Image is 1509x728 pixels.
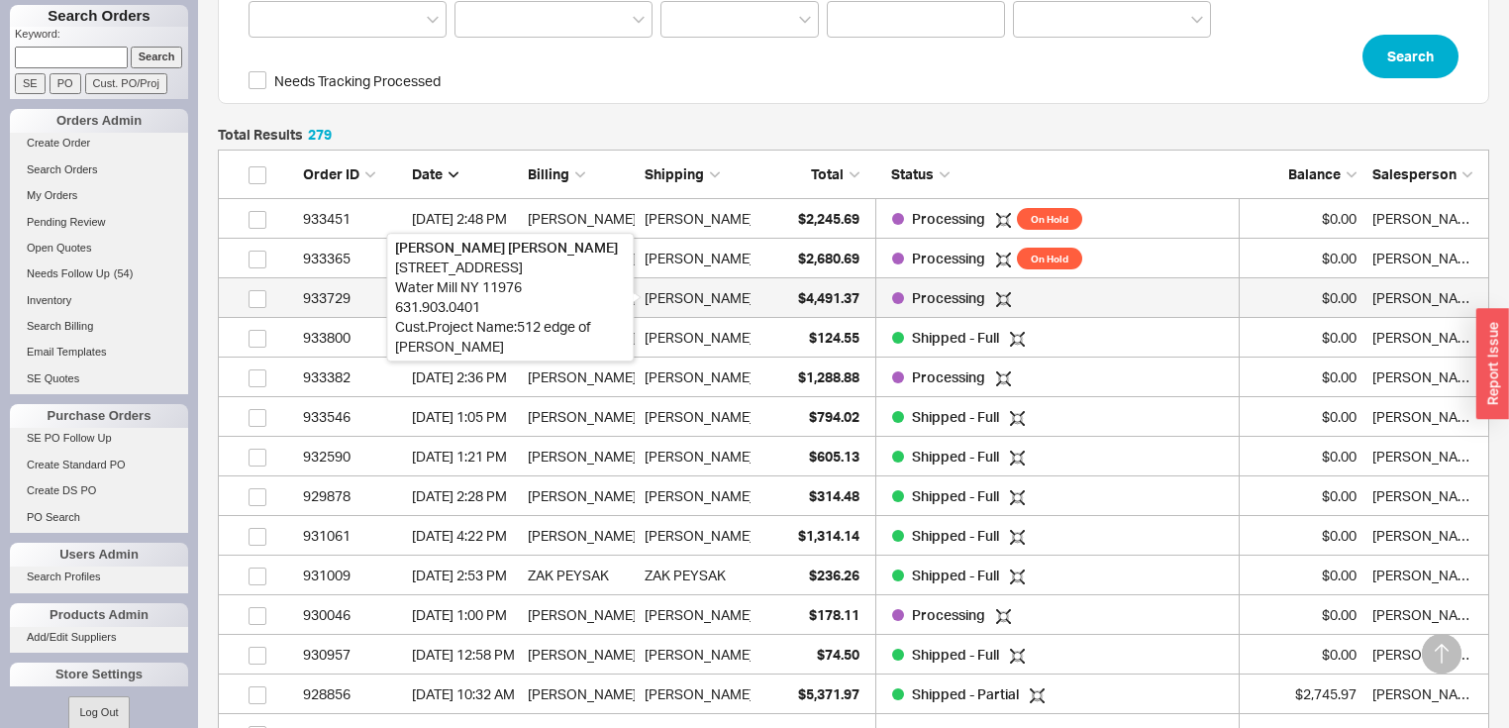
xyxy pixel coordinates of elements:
span: $2,245.69 [798,210,859,227]
div: 7/29/25 2:53 PM [412,556,518,595]
h1: Search Orders [10,5,188,27]
div: [PERSON_NAME] [528,516,634,556]
a: 931009[DATE] 2:53 PMZAK PEYSAKZAK PEYSAK$236.26Shipped - Full $0.00[PERSON_NAME] [218,556,1489,595]
div: Amar Prashad [1372,476,1478,516]
div: [PERSON_NAME] [645,516,754,556]
div: [PERSON_NAME] [528,476,634,516]
span: Total [811,165,844,182]
a: 929878[DATE] 2:28 PM[PERSON_NAME][PERSON_NAME]$314.48Shipped - Full $0.00[PERSON_NAME] [218,476,1489,516]
div: [PERSON_NAME] [528,675,634,714]
input: Auth Method [671,8,685,31]
div: [PERSON_NAME] [528,595,634,635]
div: [PERSON_NAME] [528,397,634,437]
div: Amar Prashad [1372,516,1478,556]
a: 930957[DATE] 12:58 PM[PERSON_NAME][PERSON_NAME]$74.50Shipped - Full $0.00[PERSON_NAME] [218,635,1489,675]
span: $124.55 [809,329,859,346]
div: 7/29/25 1:00 PM [412,595,518,635]
div: Cust. Project Name : 512 edge of [PERSON_NAME] [395,317,625,357]
a: 932590[DATE] 1:21 PM[PERSON_NAME][PERSON_NAME]$605.13Shipped - Full $0.00[PERSON_NAME] [218,437,1489,476]
div: [PERSON_NAME] [528,358,634,397]
div: Amar Prashad [1372,437,1478,476]
div: Store Settings [10,663,188,686]
input: PO [50,73,81,94]
div: Amar Prashad [1372,358,1478,397]
span: Date [412,165,443,182]
div: Shipping [645,164,751,184]
div: 8/19/25 2:48 PM [412,199,518,239]
div: Amar Prashad [1372,635,1478,675]
div: [PERSON_NAME] [528,437,634,476]
input: Search [131,47,183,67]
div: Amar Prashad [1372,595,1478,635]
div: [PERSON_NAME] [645,358,754,397]
a: Create DS PO [10,480,188,501]
a: 933365[DATE] 2:46 PM[PERSON_NAME][PERSON_NAME]$2,680.69Processing On Hold$0.00[PERSON_NAME] [218,239,1489,278]
a: 933729[DATE] 3:05 PM[PERSON_NAME][PERSON_NAME]$4,491.37Processing $0.00[PERSON_NAME] [218,278,1489,318]
div: Amar Prashad [1372,397,1478,437]
div: Total [760,164,859,184]
input: Fulcrum Order Status [259,8,273,31]
div: [PERSON_NAME] [645,278,754,318]
input: Fulcrum Item Status [465,8,479,31]
div: 631.903.0401 [395,297,625,317]
div: $0.00 [1250,397,1356,437]
div: 933451 [303,199,402,239]
div: [PERSON_NAME] [645,199,754,239]
span: On Hold [1017,248,1082,269]
span: Billing [528,165,569,182]
a: Pending Review [10,212,188,233]
div: [PERSON_NAME] [645,397,754,437]
span: $2,680.69 [798,250,859,266]
a: 933546[DATE] 1:05 PM[PERSON_NAME][PERSON_NAME]$794.02Shipped - Full $0.00[PERSON_NAME] [218,397,1489,437]
div: 931009 [303,556,402,595]
div: Amar Prashad [1372,318,1478,358]
a: Open Quotes [10,238,188,259]
span: Shipped - Full [912,646,1002,663]
div: [PERSON_NAME] [645,239,754,278]
button: Search [1362,35,1459,78]
span: Shipped - Full [912,567,1002,583]
span: Needs Tracking Processed [274,71,441,91]
div: 7/29/25 4:22 PM [412,516,518,556]
span: $1,288.88 [798,368,859,385]
div: $0.00 [1250,278,1356,318]
input: Needs Tracking Processed [249,71,266,89]
div: 933800 [303,318,402,358]
span: Processing [912,606,988,623]
a: Needs Follow Up(54) [10,263,188,284]
div: 8/12/25 1:05 PM [412,397,518,437]
a: Search Orders [10,159,188,180]
div: 8/12/25 2:36 PM [412,358,518,397]
a: Create Order [10,133,188,154]
span: $1,314.14 [798,527,859,544]
div: $0.00 [1250,556,1356,595]
div: Status [875,164,1240,184]
a: Create Standard PO [10,455,188,475]
h5: Total Results [218,128,332,142]
div: 7/29/25 10:32 AM [412,675,518,714]
div: Billing [528,164,634,184]
p: Keyword: [15,27,188,47]
svg: open menu [1191,16,1203,24]
div: Orders Admin [10,109,188,133]
span: $314.48 [809,487,859,504]
div: 930957 [303,635,402,675]
div: Salesperson [1372,164,1478,184]
div: [PERSON_NAME] [PERSON_NAME] [395,238,625,258]
div: [PERSON_NAME] [645,318,754,358]
div: $0.00 [1250,318,1356,358]
span: Shipped - Partial [912,685,1022,702]
div: $0.00 [1250,476,1356,516]
a: 930046[DATE] 1:00 PM[PERSON_NAME][PERSON_NAME] Residence$178.11Processing $0.00[PERSON_NAME] [218,595,1489,635]
span: Processing [912,210,988,227]
div: $2,745.97 [1250,675,1356,714]
div: $0.00 [1250,595,1356,635]
span: $4,491.37 [798,289,859,306]
a: 933382[DATE] 2:36 PM[PERSON_NAME][PERSON_NAME]$1,288.88Processing $0.00[PERSON_NAME] [218,358,1489,397]
div: 7/29/25 12:58 PM [412,635,518,675]
a: Inventory [10,290,188,311]
div: 8/4/25 2:28 PM [412,476,518,516]
span: Search [1387,45,1434,68]
div: Date [412,164,518,184]
span: Processing [912,368,988,385]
